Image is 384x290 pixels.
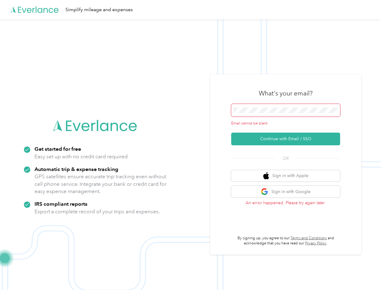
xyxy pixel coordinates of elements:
[34,146,81,152] strong: Get started for free
[290,236,327,240] a: Terms and Conditions
[259,89,313,98] h3: What's your email?
[231,133,340,145] button: Continue with Email / SSO
[263,172,269,180] img: apple logo
[34,201,87,207] strong: IRS compliant reports
[261,188,268,195] img: google logo
[231,186,340,198] button: google logoSign in with Google
[34,166,118,172] strong: Automatic trip & expense tracking
[231,170,340,182] button: apple logoSign in with Apple
[34,153,128,160] p: Easy set up with no credit card required
[231,236,340,246] p: By signing up, you agree to our and acknowledge that you have read our .
[231,121,340,126] div: Email cannot be blank
[65,6,133,14] div: Simplify mileage and expenses
[305,241,327,246] a: Privacy Policy
[275,155,296,162] span: OR
[231,200,340,206] p: An error happened. Please try again later.
[34,208,160,215] p: Export a complete record of your trips and expenses.
[34,173,167,195] p: GPS satellites ensure accurate trip tracking even without cell phone service. Integrate your bank...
